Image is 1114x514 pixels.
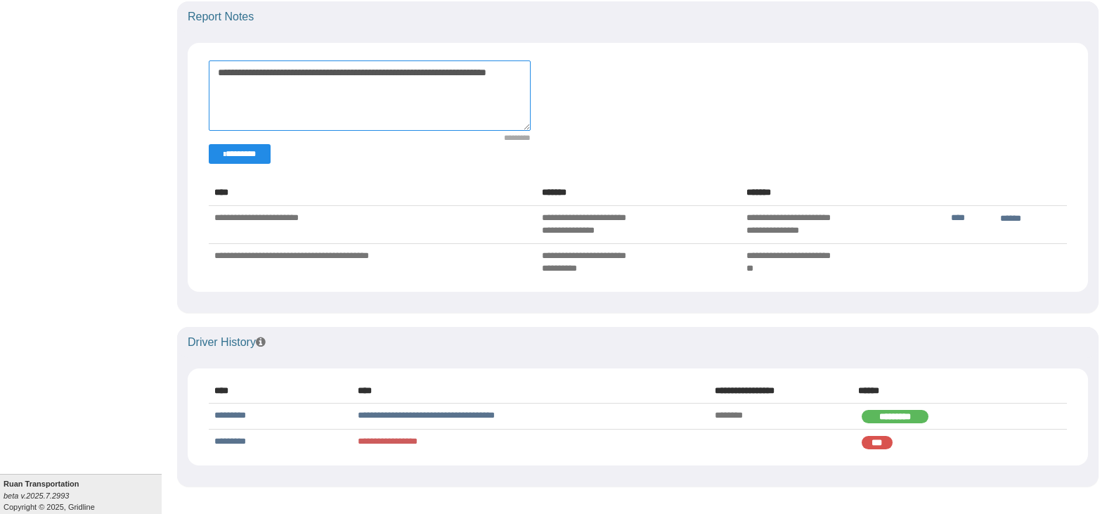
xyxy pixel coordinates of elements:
div: Copyright © 2025, Gridline [4,478,162,513]
b: Ruan Transportation [4,480,79,488]
i: beta v.2025.7.2993 [4,491,69,500]
button: Change Filter Options [209,144,271,164]
div: Driver History [177,327,1099,358]
div: Report Notes [177,1,1099,32]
